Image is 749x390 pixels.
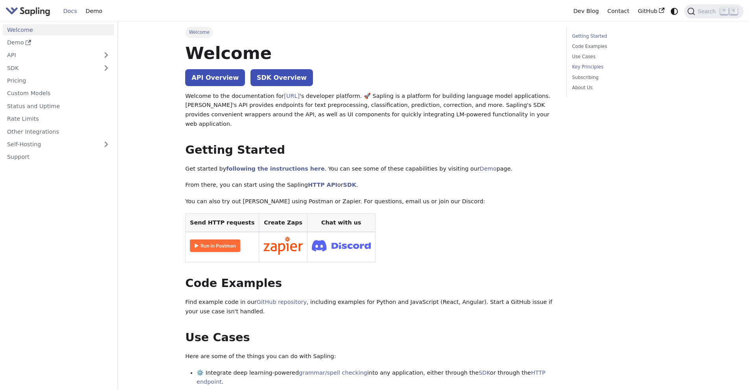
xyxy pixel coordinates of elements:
[185,143,555,157] h2: Getting Started
[669,6,680,17] button: Switch between dark and light mode (currently system mode)
[572,53,679,61] a: Use Cases
[312,237,371,254] img: Join Discord
[185,27,213,38] span: Welcome
[3,100,114,112] a: Status and Uptime
[81,5,107,17] a: Demo
[3,75,114,86] a: Pricing
[307,213,375,232] th: Chat with us
[569,5,603,17] a: Dev Blog
[185,197,555,206] p: You can also try out [PERSON_NAME] using Postman or Zapier. For questions, email us or join our D...
[3,24,114,35] a: Welcome
[259,213,307,232] th: Create Zaps
[186,213,259,232] th: Send HTTP requests
[98,62,114,74] button: Expand sidebar category 'SDK'
[6,6,50,17] img: Sapling.ai
[250,69,313,86] a: SDK Overview
[185,92,555,129] p: Welcome to the documentation for 's developer platform. 🚀 Sapling is a platform for building lang...
[263,237,303,255] img: Connect in Zapier
[197,368,555,387] li: ⚙️ Integrate deep learning-powered into any application, either through the or through the .
[185,180,555,190] p: From there, you can start using the Sapling or .
[185,69,245,86] a: API Overview
[3,50,98,61] a: API
[299,370,367,376] a: grammar/spell checking
[572,33,679,40] a: Getting Started
[185,276,555,291] h2: Code Examples
[284,93,300,99] a: [URL]
[3,88,114,99] a: Custom Models
[190,239,240,252] img: Run in Postman
[3,37,114,48] a: Demo
[684,4,743,18] button: Search (Command+K)
[257,299,307,305] a: GitHub repository
[185,352,555,361] p: Here are some of the things you can do with Sapling:
[633,5,668,17] a: GitHub
[3,126,114,137] a: Other Integrations
[603,5,634,17] a: Contact
[572,74,679,81] a: Subscribing
[185,42,555,64] h1: Welcome
[59,5,81,17] a: Docs
[3,139,114,150] a: Self-Hosting
[185,164,555,174] p: Get started by . You can see some of these capabilities by visiting our page.
[478,370,490,376] a: SDK
[185,331,555,345] h2: Use Cases
[730,7,738,15] kbd: K
[308,182,337,188] a: HTTP API
[695,8,720,15] span: Search
[343,182,356,188] a: SDK
[3,113,114,125] a: Rate Limits
[720,7,728,15] kbd: ⌘
[185,27,555,38] nav: Breadcrumbs
[572,43,679,50] a: Code Examples
[185,298,555,316] p: Find example code in our , including examples for Python and JavaScript (React, Angular). Start a...
[572,84,679,92] a: About Us
[226,166,324,172] a: following the instructions here
[480,166,497,172] a: Demo
[3,62,98,74] a: SDK
[98,50,114,61] button: Expand sidebar category 'API'
[6,6,53,17] a: Sapling.ai
[572,63,679,71] a: Key Principles
[3,151,114,163] a: Support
